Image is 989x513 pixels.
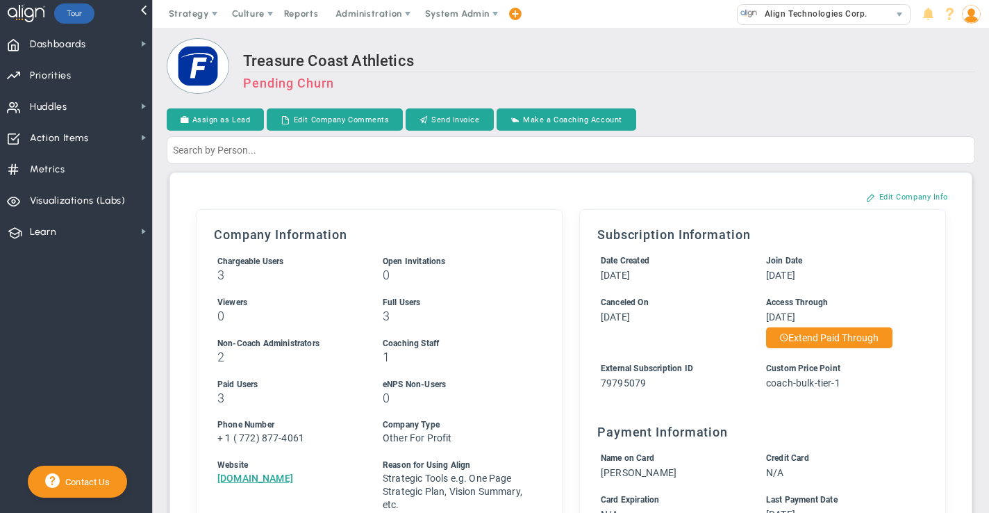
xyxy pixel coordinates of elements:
span: select [890,5,910,24]
span: Contact Us [60,477,110,487]
span: [PERSON_NAME] [601,467,676,478]
span: Huddles [30,92,67,122]
div: Phone Number [217,418,357,432]
h3: 2 [217,350,357,364]
span: Visualizations (Labs) [30,186,126,215]
span: Open Invitations [383,256,446,266]
div: Name on Card [601,452,740,465]
div: Last Payment Date [766,494,906,507]
span: Chargeable Users [217,256,284,266]
a: [DOMAIN_NAME] [217,473,293,484]
div: Website [217,459,357,472]
h3: 1 [383,350,522,364]
div: Company Type [383,418,522,432]
span: + [217,432,223,443]
input: Search by Person... [167,136,975,164]
span: Culture [232,8,265,19]
button: Edit Company Comments [267,108,403,131]
span: eNPS Non-Users [383,380,446,389]
h3: 0 [383,268,522,282]
h3: 3 [383,309,522,323]
span: Other For Profit [383,432,452,443]
span: ( [233,432,237,443]
span: ) [256,432,260,443]
span: Metrics [30,155,65,184]
div: Canceled On [601,296,740,309]
span: coach-bulk-tier-1 [766,377,840,389]
div: External Subscription ID [601,362,740,375]
div: Access Through [766,296,906,309]
span: Full Users [383,298,421,307]
div: Reason for Using Align [383,459,522,472]
span: Paid Users [217,380,258,389]
h3: Company Information [214,227,545,242]
button: Send Invoice [406,108,493,131]
span: [DATE] [766,311,795,323]
span: 1 [225,432,231,443]
button: Extend Paid Through [766,327,892,348]
span: Priorities [30,61,72,90]
button: Assign as Lead [167,108,264,131]
span: 79795079 [601,377,646,389]
span: Strategy [169,8,209,19]
div: Join Date [766,254,906,268]
h3: 0 [383,391,522,405]
span: Viewers [217,298,247,307]
span: Strategic Tools e.g. One Page Strategic Plan, Vision Summary, etc. [383,473,522,510]
span: System Admin [425,8,490,19]
span: Align Technologies Corp. [758,5,867,23]
button: Make a Coaching Account [497,108,636,131]
span: 877-4061 [262,432,304,443]
img: 50249.Person.photo [962,5,981,24]
h2: Treasure Coast Athletics [243,52,975,72]
span: Coaching Staff [383,339,439,348]
button: Edit Company Info [852,186,962,208]
span: Administration [335,8,401,19]
span: Learn [30,218,56,247]
h3: 3 [217,391,357,405]
img: Loading... [167,38,229,94]
span: Action Items [30,124,89,153]
div: Date Created [601,254,740,268]
h3: Payment Information [597,425,928,439]
span: [DATE] [601,270,630,281]
h3: Pending Churn [243,76,975,90]
span: 772 [239,432,256,443]
span: [DATE] [766,270,795,281]
div: Card Expiration [601,494,740,507]
span: N/A [766,467,783,478]
h3: 0 [217,309,357,323]
div: Credit Card [766,452,906,465]
span: Non-Coach Administrators [217,339,319,348]
label: Includes Users + Open Invitations, excludes Coaching Staff [217,255,284,266]
div: Custom Price Point [766,362,906,375]
span: Dashboards [30,30,86,59]
h3: 3 [217,268,357,282]
span: [DATE] [601,311,630,323]
h3: Subscription Information [597,227,928,242]
img: 10991.Company.photo [740,5,758,22]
